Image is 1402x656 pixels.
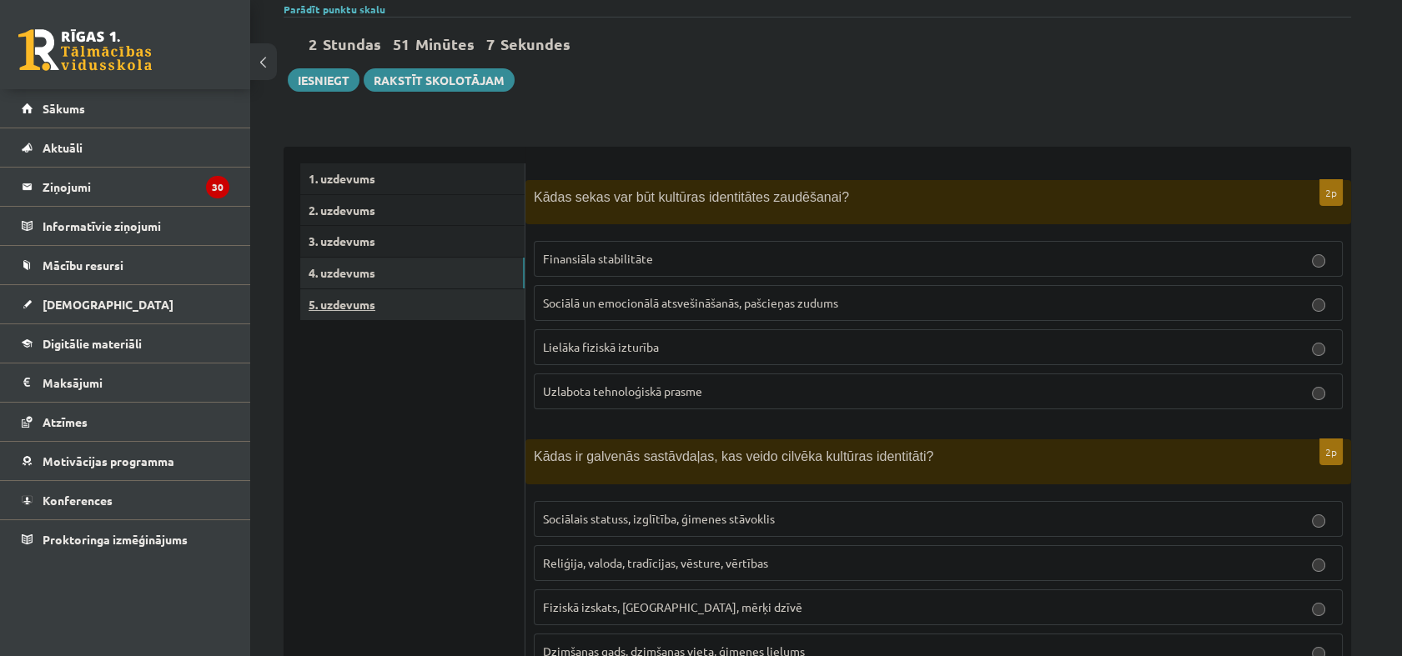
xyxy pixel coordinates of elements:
span: 2 [309,34,317,53]
p: 2p [1319,438,1343,465]
span: Atzīmes [43,414,88,429]
input: Finansiāla stabilitāte [1312,254,1325,268]
a: Motivācijas programma [22,442,229,480]
a: 1. uzdevums [300,163,525,194]
span: Mācību resursi [43,258,123,273]
span: Stundas [323,34,381,53]
span: Minūtes [415,34,475,53]
span: Kādas sekas var būt kultūras identitātes zaudēšanai? [534,190,849,204]
a: Rakstīt skolotājam [364,68,515,92]
span: Finansiāla stabilitāte [543,251,653,266]
span: [DEMOGRAPHIC_DATA] [43,297,173,312]
span: Motivācijas programma [43,453,174,468]
a: Mācību resursi [22,246,229,284]
a: Ziņojumi30 [22,168,229,206]
span: Lielāka fiziskā izturība [543,339,659,354]
span: Uzlabota tehnoloģiskā prasme [543,383,702,398]
legend: Informatīvie ziņojumi [43,207,229,245]
a: Konferences [22,481,229,519]
span: Konferences [43,493,113,508]
span: 51 [393,34,410,53]
a: Atzīmes [22,403,229,441]
button: Iesniegt [288,68,359,92]
span: Proktoringa izmēģinājums [43,532,188,547]
a: Parādīt punktu skalu [284,3,385,16]
a: 2. uzdevums [300,195,525,226]
legend: Ziņojumi [43,168,229,206]
i: 30 [206,176,229,198]
span: 7 [486,34,495,53]
span: Sociālā un emocionālā atsvešināšanās, pašcieņas zudums [543,295,838,310]
span: Fiziskā izskats, [GEOGRAPHIC_DATA], mērķi dzīvē [543,599,802,614]
input: Fiziskā izskats, [GEOGRAPHIC_DATA], mērķi dzīvē [1312,603,1325,616]
span: Digitālie materiāli [43,336,142,351]
a: Maksājumi [22,363,229,402]
p: 2p [1319,179,1343,206]
span: Sociālais statuss, izglītība, ģimenes stāvoklis [543,511,775,526]
a: Proktoringa izmēģinājums [22,520,229,558]
span: Sākums [43,101,85,116]
a: 3. uzdevums [300,226,525,257]
input: Sociālā un emocionālā atsvešināšanās, pašcieņas zudums [1312,298,1325,312]
a: 4. uzdevums [300,258,525,288]
a: Aktuāli [22,128,229,167]
a: Digitālie materiāli [22,324,229,363]
span: Aktuāli [43,140,83,155]
a: 5. uzdevums [300,289,525,320]
input: Lielāka fiziskā izturība [1312,343,1325,356]
a: Rīgas 1. Tālmācības vidusskola [18,29,152,71]
a: Informatīvie ziņojumi [22,207,229,245]
legend: Maksājumi [43,363,229,402]
span: Kādas ir galvenās sastāvdaļas, kas veido cilvēka kultūras identitāti? [534,449,933,463]
a: [DEMOGRAPHIC_DATA] [22,285,229,323]
span: Reliģija, valoda, tradīcijas, vēsture, vērtības [543,555,768,570]
input: Sociālais statuss, izglītība, ģimenes stāvoklis [1312,514,1325,528]
a: Sākums [22,89,229,128]
input: Reliģija, valoda, tradīcijas, vēsture, vērtības [1312,558,1325,572]
input: Uzlabota tehnoloģiskā prasme [1312,387,1325,400]
span: Sekundes [500,34,570,53]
